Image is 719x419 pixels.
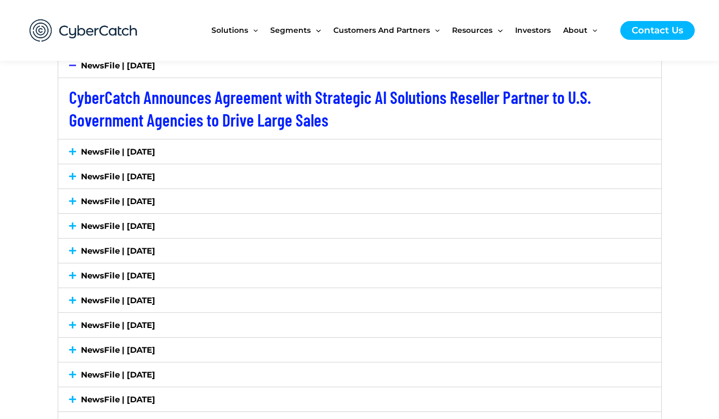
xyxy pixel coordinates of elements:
[69,87,591,130] a: CyberCatch Announces Agreement with Strategic AI Solutions Reseller Partner to U.S. Government Ag...
[248,8,258,53] span: Menu Toggle
[430,8,440,53] span: Menu Toggle
[81,320,155,330] a: NewsFile | [DATE]
[333,8,430,53] span: Customers and Partners
[452,8,492,53] span: Resources
[515,8,563,53] a: Investors
[81,196,155,206] a: NewsFile | [DATE]
[515,8,551,53] span: Investors
[81,60,155,71] a: NewsFile | [DATE]
[81,221,155,231] a: NewsFile | [DATE]
[211,8,248,53] span: Solutions
[81,171,155,181] a: NewsFile | [DATE]
[81,394,155,404] a: NewsFile | [DATE]
[270,8,311,53] span: Segments
[311,8,320,53] span: Menu Toggle
[81,345,155,355] a: NewsFile | [DATE]
[81,295,155,305] a: NewsFile | [DATE]
[492,8,502,53] span: Menu Toggle
[81,246,155,256] a: NewsFile | [DATE]
[587,8,597,53] span: Menu Toggle
[620,21,695,40] a: Contact Us
[563,8,587,53] span: About
[19,8,148,53] img: CyberCatch
[81,369,155,380] a: NewsFile | [DATE]
[211,8,610,53] nav: Site Navigation: New Main Menu
[81,146,155,157] a: NewsFile | [DATE]
[81,270,155,281] a: NewsFile | [DATE]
